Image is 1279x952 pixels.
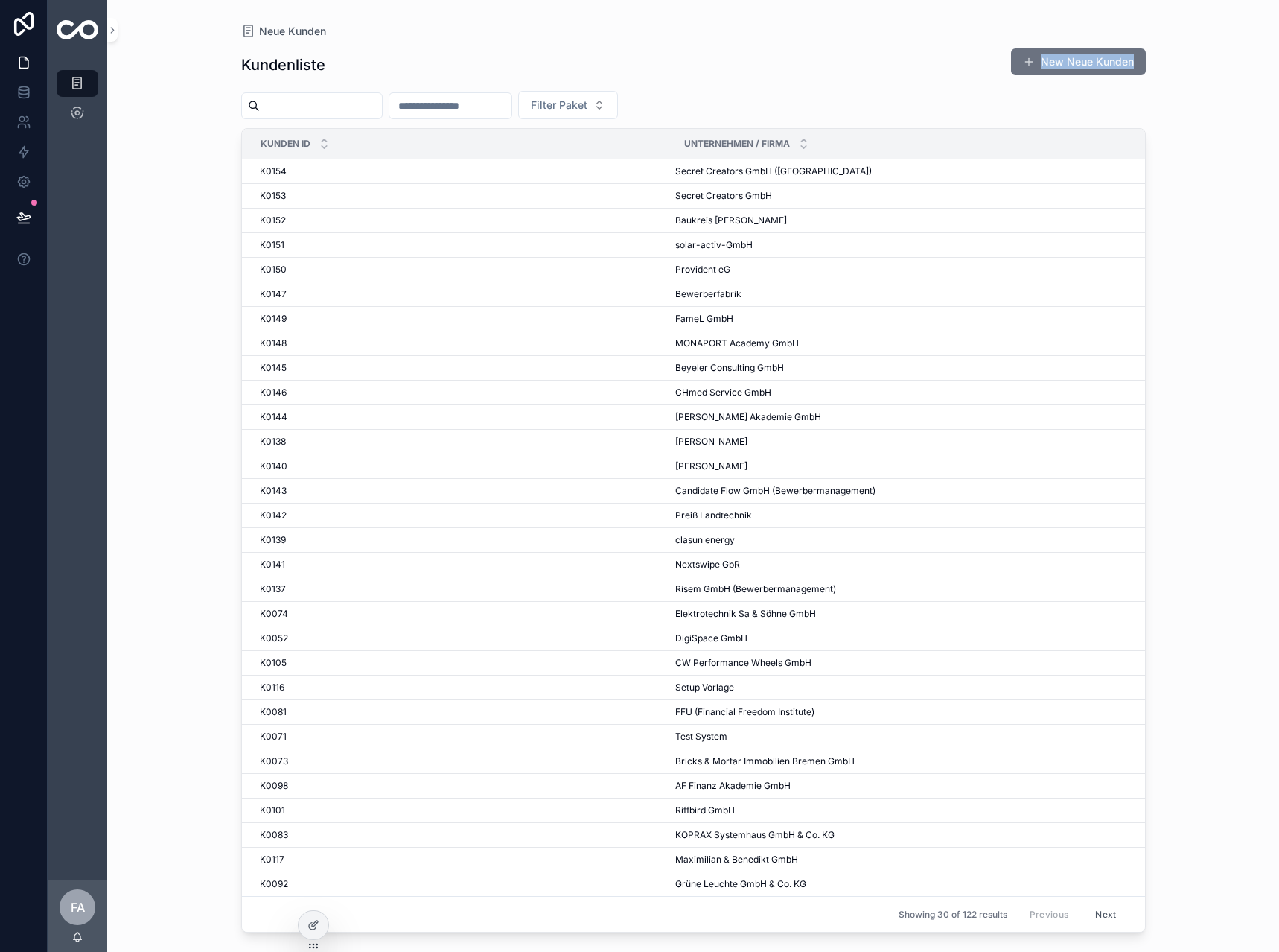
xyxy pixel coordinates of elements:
a: K0145 [260,362,666,374]
span: DigiSpace GmbH [675,632,747,644]
span: Risem GmbH (Bewerbermanagement) [675,583,836,595]
span: K0141 [260,559,285,571]
a: K0148 [260,337,666,349]
a: Risem GmbH (Bewerbermanagement) [675,583,1138,595]
span: Riffbird GmbH [675,805,735,816]
img: App logo [57,20,98,39]
a: K0083 [260,829,666,841]
a: K0152 [260,215,666,226]
a: Beyeler Consulting GmbH [675,362,1138,374]
span: Preiß Landtechnik [675,510,752,521]
a: K0052 [260,632,666,644]
span: FA [71,898,85,916]
a: K0142 [260,510,666,521]
span: K0151 [260,239,284,251]
span: K0144 [260,411,287,423]
a: Neue Kunden [241,24,326,39]
span: FameL GmbH [675,313,733,325]
span: [PERSON_NAME] [675,436,747,448]
a: K0147 [260,288,666,300]
a: Elektrotechnik Sa & Söhne GmbH [675,608,1138,620]
span: K0138 [260,436,286,448]
button: Next [1085,903,1126,926]
span: K0142 [260,510,287,521]
span: K0145 [260,362,287,374]
button: New Neue Kunden [1011,48,1146,75]
span: Provident eG [675,264,730,276]
a: K0140 [260,460,666,472]
a: K0081 [260,706,666,718]
span: KOPRAX Systemhaus GmbH & Co. KG [675,829,835,841]
span: Secret Creators GmbH ([GEOGRAPHIC_DATA]) [675,165,872,177]
a: KOPRAX Systemhaus GmbH & Co. KG [675,829,1138,841]
a: Candidate Flow GmbH (Bewerbermanagement) [675,485,1138,497]
a: clasun energy [675,534,1138,546]
span: K0150 [260,264,287,276]
a: K0138 [260,436,666,448]
div: scrollable content [48,60,107,146]
span: K0152 [260,215,286,226]
span: Grüne Leuchte GmbH & Co. KG [675,878,806,890]
span: Maximilian & Benedikt GmbH [675,854,798,866]
span: K0149 [260,313,287,325]
a: FameL GmbH [675,313,1138,325]
a: Bewerberfabrik [675,288,1138,300]
a: Test System [675,731,1138,743]
span: Bewerberfabrik [675,288,741,300]
a: K0149 [260,313,666,325]
span: Bricks & Mortar Immobilien Bremen GmbH [675,755,855,767]
span: [PERSON_NAME] [675,460,747,472]
span: Nextswipe GbR [675,559,740,571]
a: K0139 [260,534,666,546]
span: K0146 [260,387,287,399]
a: MONAPORT Academy GmbH [675,337,1138,349]
a: Grüne Leuchte GmbH & Co. KG [675,878,1138,890]
span: K0140 [260,460,287,472]
a: Nextswipe GbR [675,559,1138,571]
span: clasun energy [675,534,735,546]
a: K0105 [260,657,666,669]
a: K0117 [260,854,666,866]
a: Secret Creators GmbH [675,190,1138,202]
span: K0153 [260,190,286,202]
a: Bricks & Mortar Immobilien Bremen GmbH [675,755,1138,767]
a: Provident eG [675,264,1138,276]
span: K0147 [260,288,287,300]
a: K0141 [260,559,666,571]
span: Secret Creators GmbH [675,190,772,202]
span: K0154 [260,165,287,177]
span: Beyeler Consulting GmbH [675,362,784,374]
span: [PERSON_NAME] Akademie GmbH [675,411,821,423]
span: K0117 [260,854,284,866]
a: K0151 [260,239,666,251]
span: K0101 [260,805,285,816]
button: Select Button [518,91,618,119]
a: K0146 [260,387,666,399]
a: DigiSpace GmbH [675,632,1138,644]
span: K0073 [260,755,288,767]
span: solar-activ-GmbH [675,239,753,251]
a: K0153 [260,190,666,202]
a: K0074 [260,608,666,620]
span: Test System [675,731,727,743]
span: CHmed Service GmbH [675,387,771,399]
span: Unternehmen / Firma [684,138,790,150]
span: AF Finanz Akademie GmbH [675,780,791,792]
a: K0137 [260,583,666,595]
a: K0101 [260,805,666,816]
a: Riffbird GmbH [675,805,1138,816]
span: Baukreis [PERSON_NAME] [675,215,787,226]
h1: Kundenliste [241,54,325,75]
a: K0116 [260,682,666,694]
a: K0154 [260,165,666,177]
a: K0143 [260,485,666,497]
span: K0137 [260,583,286,595]
span: Showing 30 of 122 results [899,909,1007,921]
a: K0150 [260,264,666,276]
a: CHmed Service GmbH [675,387,1138,399]
span: Filter Paket [531,98,587,112]
a: Baukreis [PERSON_NAME] [675,215,1138,226]
a: K0098 [260,780,666,792]
a: solar-activ-GmbH [675,239,1138,251]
